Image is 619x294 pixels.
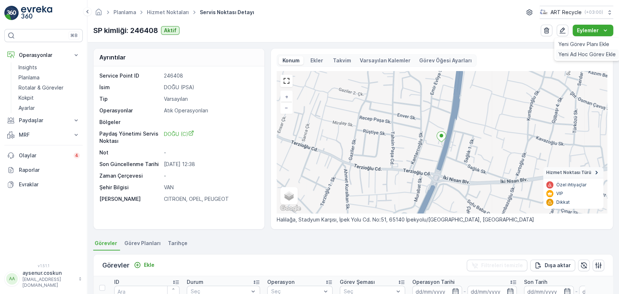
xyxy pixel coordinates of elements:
a: Planlama [114,9,136,15]
a: Ayarlar [16,103,83,113]
p: Operasyonlar [99,107,161,114]
img: logo_light-DOdMpM7g.png [21,6,52,20]
p: Operasyonlar [19,51,68,59]
p: Paydaşlar [19,117,68,124]
a: Yeni Ad Hoc Görev Ekle [556,49,619,59]
span: Yeni Ad Hoc Görev Ekle [558,51,616,58]
p: 246408 [164,72,256,79]
p: Bölgeler [99,119,161,126]
p: Atık Operasyonları [164,107,256,114]
p: Görev Şeması [340,278,375,286]
p: DOĞU (PSA) [164,84,256,91]
p: Eylemler [577,27,599,34]
p: Ayarlar [18,104,35,112]
a: View Fullscreen [281,75,292,86]
p: 4 [75,153,78,158]
p: Zaman Çerçevesi [99,172,161,179]
p: Kokpit [18,94,34,102]
p: Tip [99,95,161,103]
button: Eylemler [573,25,613,36]
p: Özel ihtiyaçlar [556,182,587,188]
p: Olaylar [19,152,69,159]
p: Son Tarih [524,278,547,286]
a: Insights [16,62,83,73]
p: ID [114,278,119,286]
div: AA [6,273,18,285]
a: Evraklar [4,177,83,192]
a: Raporlar [4,163,83,177]
span: Servis Noktası Detayı [198,9,256,16]
span: Yeni Görev Planı Ekle [558,41,609,48]
button: Ekle [131,261,157,269]
span: DOĞU (C) [164,131,194,137]
span: + [285,94,288,100]
p: Varsayılan [164,95,256,103]
img: Google [278,204,302,213]
p: [EMAIL_ADDRESS][DOMAIN_NAME] [22,277,75,288]
a: Olaylar4 [4,148,83,163]
p: Ekle [144,261,154,269]
a: Layers [281,188,297,204]
p: Service Point ID [99,72,161,79]
span: v 1.51.1 [4,264,83,268]
a: Kokpit [16,93,83,103]
p: Görevler [102,260,129,270]
p: Insights [18,64,37,71]
p: [PERSON_NAME] [99,195,161,203]
p: Paydaş Yönetimi Servis Noktası [99,130,161,145]
p: VIP [556,191,563,196]
p: Ekler [309,57,324,64]
button: Filtreleri temizle [467,260,527,271]
a: Bu bölgeyi Google Haritalar'da açın (yeni pencerede açılır) [278,204,302,213]
p: - [164,172,256,179]
p: Görev Öğesi Ayarları [419,57,472,64]
p: Operasyon Tarihi [412,278,455,286]
p: VAN [164,184,256,191]
button: ART Recycle(+03:00) [540,6,613,19]
p: İsim [99,84,161,91]
p: ⌘B [70,33,78,38]
a: Hizmet Noktaları [147,9,189,15]
button: MRF [4,128,83,142]
img: logo [4,6,19,20]
a: Rotalar & Görevler [16,83,83,93]
a: DOĞU (C) [164,130,256,145]
p: aysenur.coskun [22,269,75,277]
p: - [164,149,256,156]
a: Ana Sayfa [95,11,103,17]
a: Yeni Görev Planı Ekle [556,39,619,49]
button: AAaysenur.coskun[EMAIL_ADDRESS][DOMAIN_NAME] [4,269,83,288]
p: Operasyon [267,278,294,286]
button: Dışa aktar [530,260,575,271]
p: Aktif [164,27,177,34]
button: Aktif [161,26,179,35]
p: Son Güncellenme Tarihi [99,161,161,168]
summary: Hizmet Noktası Türü [543,167,603,178]
p: Dışa aktar [545,262,571,269]
span: Görev Planları [124,240,161,247]
a: Uzaklaştır [281,102,292,113]
p: Durum [187,278,203,286]
span: Tarihçe [168,240,187,247]
p: Filtreleri temizle [481,262,523,269]
p: Şehir Bilgisi [99,184,161,191]
p: Not [99,149,161,156]
p: MRF [19,131,68,138]
p: Raporlar [19,166,80,174]
p: Ayrıntılar [99,53,126,62]
p: Takvim [333,57,351,64]
p: Dikkat [556,199,570,205]
p: Varsayılan Kalemler [360,57,410,64]
p: Rotalar & Görevler [18,84,63,91]
p: Halilağa, Stadyum Karşısı, İpek Yolu Cd. No:51, 65140 İpekyolu/[GEOGRAPHIC_DATA], [GEOGRAPHIC_DATA] [277,216,607,223]
p: ART Recycle [550,9,582,16]
span: Görevler [95,240,117,247]
p: SP kimliği: 246408 [93,25,158,36]
button: Paydaşlar [4,113,83,128]
p: Konum [281,57,301,64]
span: − [285,104,288,111]
p: CITROEN, OPEL, PEUGEOT [164,195,256,203]
a: Planlama [16,73,83,83]
p: Evraklar [19,181,80,188]
img: image_23.png [540,8,548,16]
